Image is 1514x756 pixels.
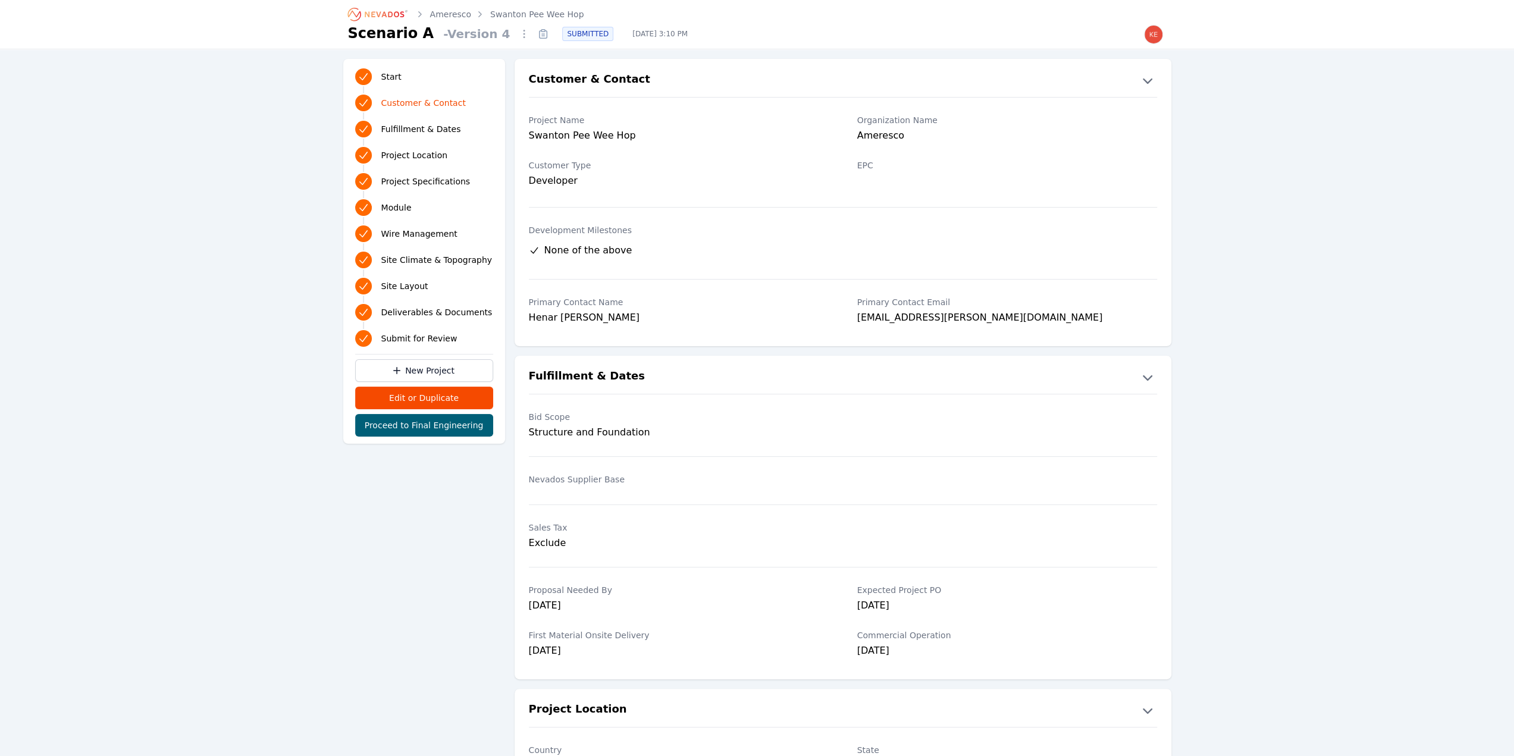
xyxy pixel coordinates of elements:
[381,254,492,266] span: Site Climate & Topography
[529,473,829,485] label: Nevados Supplier Base
[438,26,515,42] span: - Version 4
[562,27,613,41] div: SUBMITTED
[857,310,1157,327] div: [EMAIL_ADDRESS][PERSON_NAME][DOMAIN_NAME]
[381,332,457,344] span: Submit for Review
[529,584,829,596] label: Proposal Needed By
[381,71,402,83] span: Start
[544,243,632,258] span: None of the above
[529,701,627,720] h2: Project Location
[430,8,471,20] a: Ameresco
[515,368,1171,387] button: Fulfillment & Dates
[529,629,829,641] label: First Material Onsite Delivery
[857,128,1157,145] div: Ameresco
[857,114,1157,126] label: Organization Name
[857,744,1157,756] label: State
[529,744,829,756] label: Country
[529,159,829,171] label: Customer Type
[857,598,1157,615] div: [DATE]
[529,598,829,615] div: [DATE]
[529,425,829,440] div: Structure and Foundation
[348,5,584,24] nav: Breadcrumb
[857,644,1157,660] div: [DATE]
[529,114,829,126] label: Project Name
[529,296,829,308] label: Primary Contact Name
[381,228,457,240] span: Wire Management
[623,29,697,39] span: [DATE] 3:10 PM
[381,202,412,214] span: Module
[857,296,1157,308] label: Primary Contact Email
[857,159,1157,171] label: EPC
[529,536,829,550] div: Exclude
[857,584,1157,596] label: Expected Project PO
[529,71,650,90] h2: Customer & Contact
[381,97,466,109] span: Customer & Contact
[529,368,645,387] h2: Fulfillment & Dates
[381,306,493,318] span: Deliverables & Documents
[381,175,471,187] span: Project Specifications
[529,128,829,145] div: Swanton Pee Wee Hop
[355,387,493,409] button: Edit or Duplicate
[529,644,829,660] div: [DATE]
[529,310,829,327] div: Henar [PERSON_NAME]
[1144,25,1163,44] img: kevin.west@nevados.solar
[529,224,1157,236] label: Development Milestones
[381,123,461,135] span: Fulfillment & Dates
[529,522,829,534] label: Sales Tax
[348,24,434,43] h1: Scenario A
[515,71,1171,90] button: Customer & Contact
[381,280,428,292] span: Site Layout
[355,414,493,437] button: Proceed to Final Engineering
[529,411,829,423] label: Bid Scope
[529,174,829,188] div: Developer
[381,149,448,161] span: Project Location
[355,66,493,349] nav: Progress
[490,8,584,20] a: Swanton Pee Wee Hop
[355,359,493,382] a: New Project
[857,629,1157,641] label: Commercial Operation
[515,701,1171,720] button: Project Location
